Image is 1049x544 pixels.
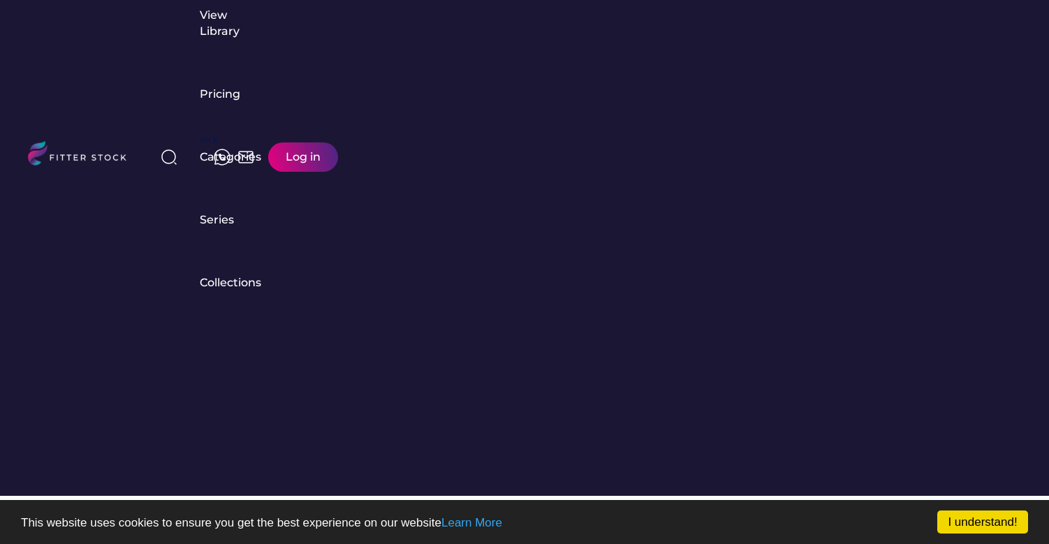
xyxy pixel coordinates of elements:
p: This website uses cookies to ensure you get the best experience on our website [21,517,1028,529]
img: Frame%2051.svg [237,149,254,166]
div: View Library [200,8,240,39]
a: Learn More [441,516,502,529]
a: I understand! [937,510,1028,534]
div: Categories [200,149,261,165]
img: search-normal%203.svg [161,149,177,166]
div: Collections [200,275,261,291]
div: Series [200,212,235,228]
div: Log in [286,149,321,165]
img: LOGO.svg [28,141,138,170]
div: Pricing [200,87,240,102]
div: fvck [200,133,218,147]
img: meteor-icons_whatsapp%20%281%29.svg [214,149,230,166]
